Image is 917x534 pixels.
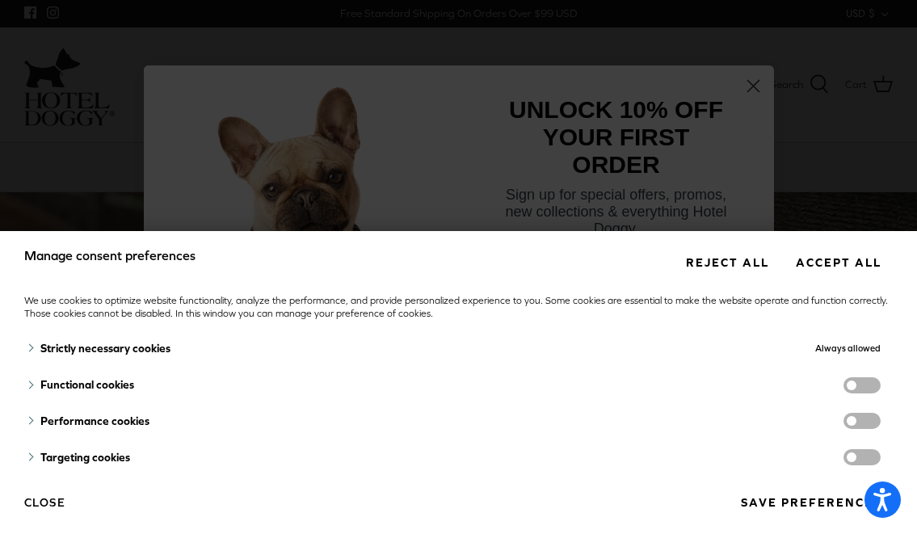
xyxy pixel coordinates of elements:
[843,449,881,465] label: targeting cookies
[843,413,881,429] label: performance cookies
[624,330,881,368] div: Always allowed
[24,367,624,403] div: Functional cookies
[729,488,893,518] button: Save preferences
[24,403,624,439] div: Performance cookies
[843,377,881,393] label: functionality cookies
[674,247,780,277] button: Reject all
[24,248,196,263] span: Manage consent preferences
[784,247,893,277] button: Accept all
[24,294,893,321] div: We use cookies to optimize website functionality, analyze the performance, and provide personaliz...
[815,343,881,353] span: Always allowed
[24,330,624,368] div: Strictly necessary cookies
[24,489,65,516] button: Close
[24,439,624,476] div: Targeting cookies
